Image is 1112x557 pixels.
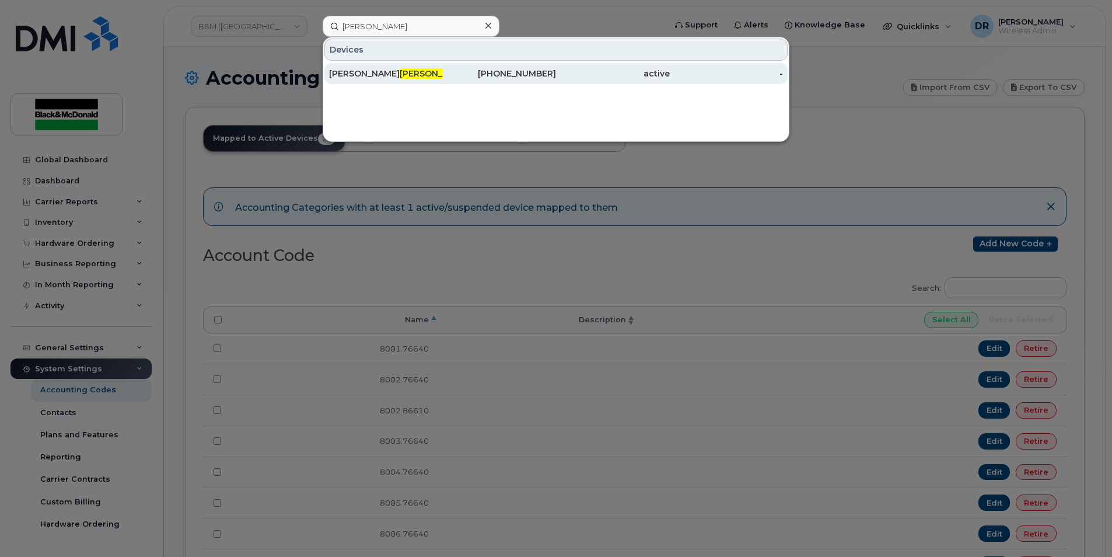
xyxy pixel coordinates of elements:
[670,68,784,79] div: -
[329,68,443,79] div: [PERSON_NAME]
[324,39,788,61] div: Devices
[324,63,788,84] a: [PERSON_NAME][PERSON_NAME][PHONE_NUMBER]active-
[443,68,557,79] div: [PHONE_NUMBER]
[400,68,470,79] span: [PERSON_NAME]
[556,68,670,79] div: active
